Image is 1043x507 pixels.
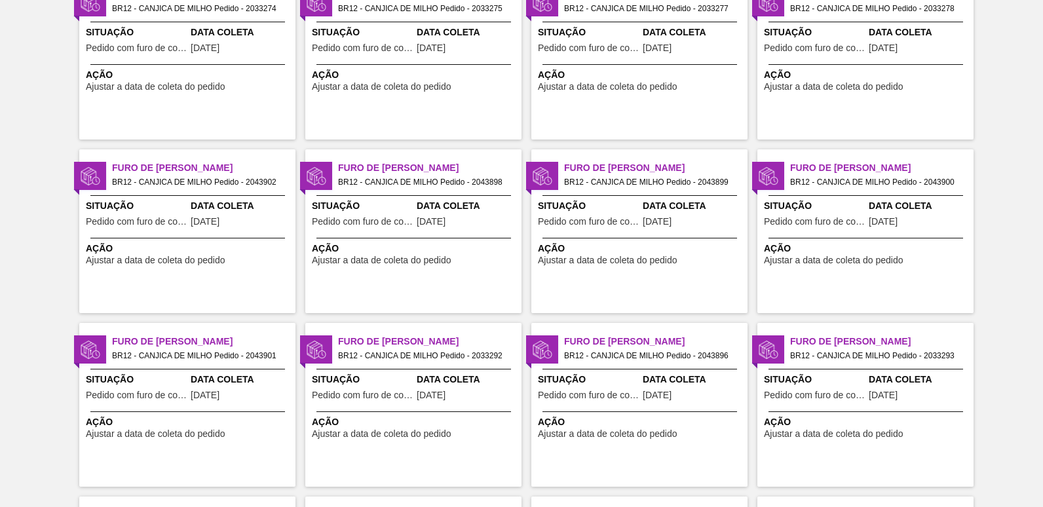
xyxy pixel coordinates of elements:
[312,390,413,400] span: Pedido com furo de coleta
[338,348,511,363] span: BR12 - CANJICA DE MILHO Pedido - 2033292
[790,335,974,348] span: Furo de Coleta
[764,68,970,82] span: Ação
[564,161,748,175] span: Furo de Coleta
[643,199,744,213] span: Data Coleta
[538,373,639,386] span: Situação
[764,43,865,53] span: Pedido com furo de coleta
[312,26,413,39] span: Situação
[764,217,865,227] span: Pedido com furo de coleta
[86,429,225,439] span: Ajustar a data de coleta do pedido
[643,217,672,227] span: 04/10/2025
[338,335,521,348] span: Furo de Coleta
[764,429,903,439] span: Ajustar a data de coleta do pedido
[86,82,225,92] span: Ajustar a data de coleta do pedido
[338,1,511,16] span: BR12 - CANJICA DE MILHO Pedido - 2033275
[312,415,518,429] span: Ação
[790,348,963,363] span: BR12 - CANJICA DE MILHO Pedido - 2033293
[764,255,903,265] span: Ajustar a data de coleta do pedido
[86,255,225,265] span: Ajustar a data de coleta do pedido
[191,199,292,213] span: Data Coleta
[538,255,677,265] span: Ajustar a data de coleta do pedido
[191,26,292,39] span: Data Coleta
[307,166,326,186] img: status
[564,1,737,16] span: BR12 - CANJICA DE MILHO Pedido - 2033277
[643,373,744,386] span: Data Coleta
[869,199,970,213] span: Data Coleta
[790,1,963,16] span: BR12 - CANJICA DE MILHO Pedido - 2033278
[312,373,413,386] span: Situação
[307,340,326,360] img: status
[538,217,639,227] span: Pedido com furo de coleta
[191,373,292,386] span: Data Coleta
[869,373,970,386] span: Data Coleta
[112,1,285,16] span: BR12 - CANJICA DE MILHO Pedido - 2033274
[533,166,552,186] img: status
[112,175,285,189] span: BR12 - CANJICA DE MILHO Pedido - 2043902
[312,429,451,439] span: Ajustar a data de coleta do pedido
[312,242,518,255] span: Ação
[417,217,446,227] span: 03/10/2025
[869,43,898,53] span: 24/09/2025
[86,373,187,386] span: Situação
[538,43,639,53] span: Pedido com furo de coleta
[869,26,970,39] span: Data Coleta
[81,166,100,186] img: status
[312,68,518,82] span: Ação
[417,199,518,213] span: Data Coleta
[86,415,292,429] span: Ação
[790,175,963,189] span: BR12 - CANJICA DE MILHO Pedido - 2043900
[538,26,639,39] span: Situação
[538,429,677,439] span: Ajustar a data de coleta do pedido
[564,335,748,348] span: Furo de Coleta
[538,82,677,92] span: Ajustar a data de coleta do pedido
[538,199,639,213] span: Situação
[191,390,219,400] span: 06/10/2025
[86,26,187,39] span: Situação
[764,26,865,39] span: Situação
[643,43,672,53] span: 24/09/2025
[86,199,187,213] span: Situação
[759,166,778,186] img: status
[869,217,898,227] span: 04/10/2025
[86,68,292,82] span: Ação
[538,68,744,82] span: Ação
[81,340,100,360] img: status
[759,340,778,360] img: status
[764,199,865,213] span: Situação
[86,242,292,255] span: Ação
[643,390,672,400] span: 02/10/2025
[86,43,187,53] span: Pedido com furo de coleta
[564,348,737,363] span: BR12 - CANJICA DE MILHO Pedido - 2043896
[312,43,413,53] span: Pedido com furo de coleta
[312,255,451,265] span: Ajustar a data de coleta do pedido
[312,217,413,227] span: Pedido com furo de coleta
[191,43,219,53] span: 23/09/2025
[764,242,970,255] span: Ação
[790,161,974,175] span: Furo de Coleta
[643,26,744,39] span: Data Coleta
[338,175,511,189] span: BR12 - CANJICA DE MILHO Pedido - 2043898
[312,82,451,92] span: Ajustar a data de coleta do pedido
[417,43,446,53] span: 23/09/2025
[112,161,295,175] span: Furo de Coleta
[86,390,187,400] span: Pedido com furo de coleta
[417,390,446,400] span: 25/09/2025
[764,415,970,429] span: Ação
[538,415,744,429] span: Ação
[764,390,865,400] span: Pedido com furo de coleta
[533,340,552,360] img: status
[417,373,518,386] span: Data Coleta
[312,199,413,213] span: Situação
[538,390,639,400] span: Pedido com furo de coleta
[86,217,187,227] span: Pedido com furo de coleta
[764,373,865,386] span: Situação
[869,390,898,400] span: 25/09/2025
[112,348,285,363] span: BR12 - CANJICA DE MILHO Pedido - 2043901
[338,161,521,175] span: Furo de Coleta
[764,82,903,92] span: Ajustar a data de coleta do pedido
[564,175,737,189] span: BR12 - CANJICA DE MILHO Pedido - 2043899
[191,217,219,227] span: 06/10/2025
[112,335,295,348] span: Furo de Coleta
[417,26,518,39] span: Data Coleta
[538,242,744,255] span: Ação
